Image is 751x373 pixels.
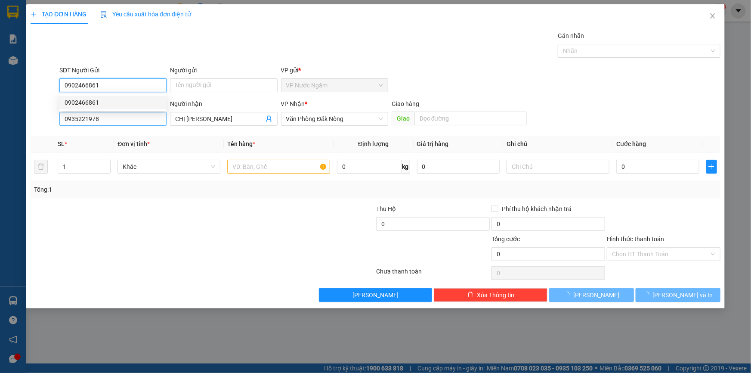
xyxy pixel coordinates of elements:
div: 0902466861 [65,98,161,107]
span: kg [402,160,410,174]
span: Giao [392,112,414,125]
span: Định lượng [358,140,389,147]
span: Giao hàng [392,100,419,107]
div: Người nhận [170,99,277,109]
div: 0902466861 [59,96,167,109]
div: VP gửi [281,65,388,75]
label: Hình thức thanh toán [607,236,664,242]
span: user-add [266,115,272,122]
span: plus [707,163,717,170]
div: Người gửi [170,65,277,75]
span: Phí thu hộ khách nhận trả [498,204,575,214]
button: delete [34,160,48,174]
button: [PERSON_NAME] [549,288,634,302]
span: close [709,12,716,19]
span: Khác [123,160,215,173]
button: deleteXóa Thông tin [434,288,547,302]
img: icon [100,11,107,18]
button: [PERSON_NAME] và In [636,288,720,302]
span: SL [58,140,65,147]
span: Tên hàng [227,140,255,147]
span: Giá trị hàng [417,140,449,147]
div: Tổng: 1 [34,185,290,194]
span: [PERSON_NAME] [573,290,619,300]
input: VD: Bàn, Ghế [227,160,330,174]
span: delete [467,292,473,298]
div: Chưa thanh toán [376,267,491,282]
button: Close [701,4,725,28]
span: [PERSON_NAME] và In [653,290,713,300]
span: plus [31,11,37,17]
input: Ghi Chú [507,160,609,174]
input: Dọc đường [414,112,527,125]
span: Thu Hộ [376,205,396,212]
span: Văn Phòng Đăk Nông [286,112,383,125]
span: [PERSON_NAME] [352,290,399,300]
th: Ghi chú [503,136,613,152]
span: loading [643,292,653,298]
span: Xóa Thông tin [477,290,514,300]
span: Tổng cước [491,236,520,242]
span: VP Nhận [281,100,305,107]
span: Cước hàng [616,140,646,147]
span: Yêu cầu xuất hóa đơn điện tử [100,11,191,18]
div: SĐT Người Gửi [59,65,167,75]
button: [PERSON_NAME] [319,288,433,302]
span: TẠO ĐƠN HÀNG [31,11,87,18]
input: 0 [417,160,500,174]
span: Đơn vị tính [117,140,150,147]
span: loading [564,292,573,298]
span: VP Nước Ngầm [286,79,383,92]
button: plus [706,160,717,174]
label: Gán nhãn [558,32,584,39]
